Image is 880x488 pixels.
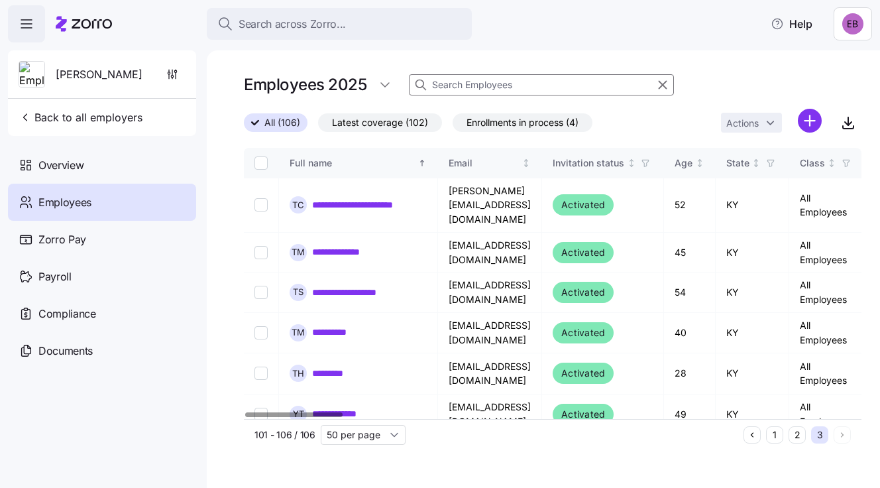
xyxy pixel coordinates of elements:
td: All Employees [789,273,865,312]
td: All Employees [789,313,865,353]
span: Back to all employers [19,109,142,125]
span: Activated [561,197,605,213]
td: [EMAIL_ADDRESS][DOMAIN_NAME] [438,273,542,312]
button: Back to all employers [13,104,148,131]
span: T S [293,288,303,296]
th: StateNot sorted [716,148,789,178]
td: [EMAIL_ADDRESS][DOMAIN_NAME] [438,395,542,434]
span: Latest coverage (102) [332,114,428,131]
span: Activated [561,245,605,261]
div: Not sorted [695,158,704,168]
span: Activated [561,325,605,341]
span: [PERSON_NAME] [56,66,142,83]
div: Not sorted [522,158,531,168]
span: Activated [561,284,605,300]
span: Activated [561,406,605,422]
a: Compliance [8,295,196,332]
button: Search across Zorro... [207,8,472,40]
td: All Employees [789,353,865,395]
img: e893a1d701ecdfe11b8faa3453cd5ce7 [842,13,863,34]
td: 45 [664,233,716,273]
div: Age [675,156,692,170]
a: Payroll [8,258,196,295]
td: [EMAIL_ADDRESS][DOMAIN_NAME] [438,353,542,395]
div: State [726,156,749,170]
td: 54 [664,273,716,312]
span: Employees [38,194,91,211]
div: Class [800,156,825,170]
svg: add icon [798,109,822,133]
td: KY [716,273,789,312]
div: Not sorted [627,158,636,168]
button: Next page [834,426,851,444]
button: Previous page [743,426,761,444]
div: Full name [290,156,415,170]
input: Select record 2 [254,246,268,259]
th: EmailNot sorted [438,148,542,178]
td: KY [716,353,789,395]
div: Email [449,156,520,170]
td: KY [716,233,789,273]
td: 49 [664,395,716,434]
td: KY [716,313,789,353]
a: Overview [8,147,196,184]
a: Documents [8,332,196,369]
td: All Employees [789,233,865,273]
th: ClassNot sorted [789,148,865,178]
button: Actions [721,113,782,133]
input: Select all records [254,156,268,170]
input: Select record 3 [254,286,268,299]
div: Sorted ascending [417,158,427,168]
span: T M [292,328,305,337]
th: Invitation statusNot sorted [542,148,664,178]
input: Select record 1 [254,198,268,212]
span: Compliance [38,306,96,322]
td: All Employees [789,395,865,434]
span: 101 - 106 / 106 [254,428,315,442]
span: Activated [561,365,605,381]
td: 40 [664,313,716,353]
span: All (106) [264,114,300,131]
div: Not sorted [827,158,836,168]
span: Enrollments in process (4) [467,114,578,131]
span: Help [771,16,812,32]
button: Help [760,11,823,37]
span: Documents [38,343,93,359]
button: 2 [789,426,806,444]
div: Not sorted [751,158,761,168]
input: Select record 5 [254,367,268,380]
a: Zorro Pay [8,221,196,258]
td: [PERSON_NAME][EMAIL_ADDRESS][DOMAIN_NAME] [438,178,542,233]
span: T H [292,369,304,378]
span: T C [292,201,304,210]
span: Search across Zorro... [239,16,346,32]
input: Select record 6 [254,408,268,421]
td: 28 [664,353,716,395]
span: Y T [293,410,304,418]
span: Zorro Pay [38,231,86,248]
button: 1 [766,426,783,444]
td: KY [716,178,789,233]
input: Select record 4 [254,326,268,339]
button: 3 [811,426,828,444]
td: 52 [664,178,716,233]
div: Invitation status [553,156,624,170]
span: Payroll [38,269,72,285]
td: All Employees [789,178,865,233]
td: [EMAIL_ADDRESS][DOMAIN_NAME] [438,233,542,273]
td: [EMAIL_ADDRESS][DOMAIN_NAME] [438,313,542,353]
th: Full nameSorted ascending [279,148,438,178]
input: Search Employees [409,74,674,95]
td: KY [716,395,789,434]
h1: Employees 2025 [244,74,366,95]
span: Actions [726,119,759,128]
span: Overview [38,157,83,174]
a: Employees [8,184,196,221]
img: Employer logo [19,62,44,88]
th: AgeNot sorted [664,148,716,178]
span: T M [292,248,305,257]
